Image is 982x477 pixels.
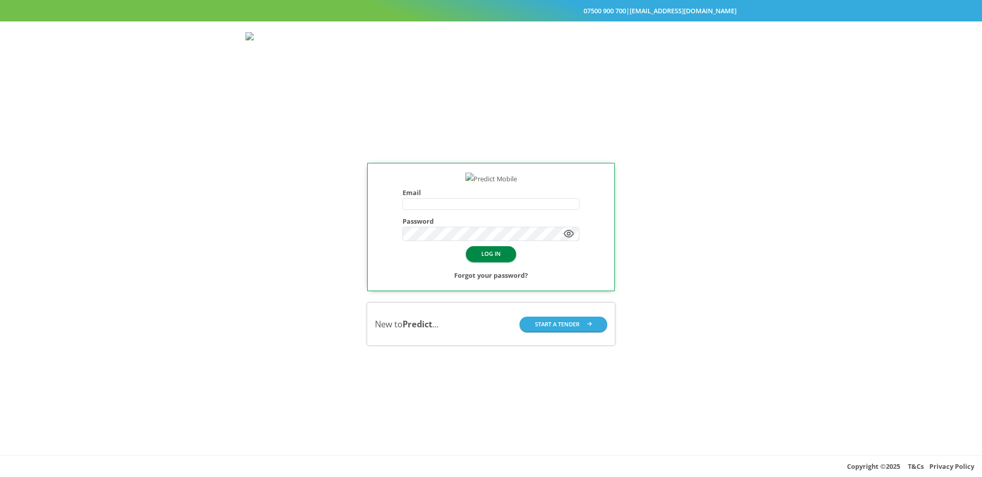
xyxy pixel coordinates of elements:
img: Predict Mobile [245,32,336,44]
h4: Password [403,218,579,225]
b: Predict [403,318,432,330]
a: T&Cs [908,462,924,471]
button: START A TENDER [520,317,608,331]
a: Forgot your password? [454,269,528,281]
button: LOG IN [466,246,516,261]
div: | [245,5,736,17]
a: Privacy Policy [929,462,974,471]
div: New to ... [375,318,438,330]
img: Predict Mobile [465,173,517,185]
h4: Email [403,189,579,197]
a: [EMAIL_ADDRESS][DOMAIN_NAME] [630,6,736,15]
a: 07500 900 700 [584,6,626,15]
